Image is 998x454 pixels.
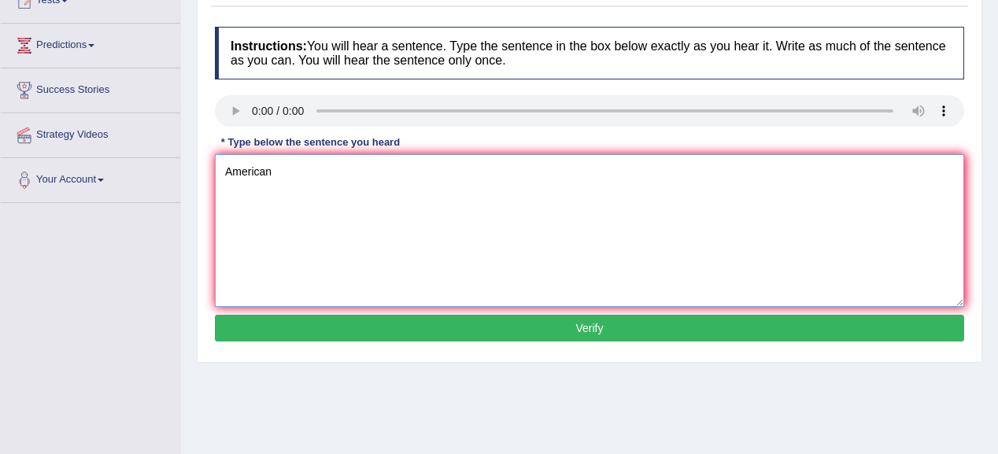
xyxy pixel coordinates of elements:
div: * Type below the sentence you heard [215,135,406,149]
a: Predictions [1,24,180,63]
h4: You will hear a sentence. Type the sentence in the box below exactly as you hear it. Write as muc... [215,27,964,79]
a: Your Account [1,158,180,197]
button: Verify [215,315,964,341]
a: Strategy Videos [1,113,180,153]
b: Instructions: [231,39,307,53]
a: Success Stories [1,68,180,108]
